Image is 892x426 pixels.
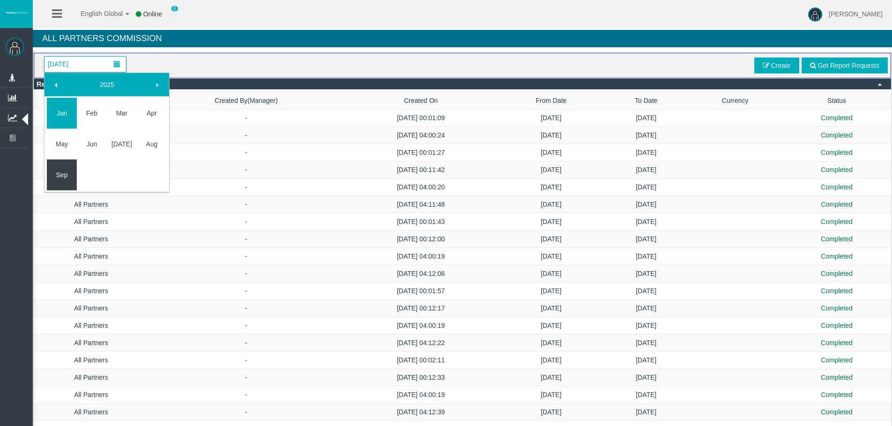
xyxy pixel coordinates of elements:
[34,300,148,317] td: All Partners
[34,317,148,334] td: All Partners
[498,144,604,161] td: [DATE]
[47,136,77,152] a: May
[34,196,148,213] td: All Partners
[344,317,498,334] td: [DATE] 04:00:19
[782,109,891,127] td: Completed
[604,144,688,161] td: [DATE]
[604,248,688,265] td: [DATE]
[498,213,604,231] td: [DATE]
[498,300,604,317] td: [DATE]
[498,265,604,282] td: [DATE]
[148,352,344,369] td: -
[604,213,688,231] td: [DATE]
[148,231,344,248] td: -
[344,144,498,161] td: [DATE] 00:01:27
[148,386,344,404] td: -
[498,282,604,300] td: [DATE]
[688,92,782,109] td: Currency
[34,231,148,248] td: All Partners
[148,300,344,317] td: -
[47,105,77,122] a: Jan
[604,300,688,317] td: [DATE]
[344,334,498,352] td: [DATE] 04:12:22
[344,161,498,179] td: [DATE] 00:11:42
[498,248,604,265] td: [DATE]
[782,334,891,352] td: Completed
[45,58,71,71] span: [DATE]
[782,300,891,317] td: Completed
[137,105,167,122] a: Apr
[77,105,107,122] a: Feb
[604,369,688,386] td: [DATE]
[604,386,688,404] td: [DATE]
[344,404,498,421] td: [DATE] 04:12:39
[33,30,892,47] h4: All Partners Commission
[47,98,77,129] td: Current focused date is Wednesday, January 01, 2025
[34,213,148,231] td: All Partners
[604,231,688,248] td: [DATE]
[498,92,604,109] td: From Date
[169,10,176,19] img: user_small.png
[782,92,891,109] td: Status
[604,92,688,109] td: To Date
[344,282,498,300] td: [DATE] 00:01:57
[498,369,604,386] td: [DATE]
[498,317,604,334] td: [DATE]
[344,127,498,144] td: [DATE] 04:00:24
[148,196,344,213] td: -
[604,404,688,421] td: [DATE]
[808,7,822,22] img: user-image
[782,317,891,334] td: Completed
[344,196,498,213] td: [DATE] 04:11:48
[498,179,604,196] td: [DATE]
[148,265,344,282] td: -
[782,179,891,196] td: Completed
[107,136,137,152] a: [DATE]
[34,127,148,144] td: All Partners
[604,265,688,282] td: [DATE]
[148,109,344,127] td: -
[137,136,167,152] a: Aug
[344,386,498,404] td: [DATE] 04:00:19
[171,6,178,12] span: 0
[498,231,604,248] td: [DATE]
[604,196,688,213] td: [DATE]
[148,213,344,231] td: -
[34,179,148,196] td: All Partners
[604,109,688,127] td: [DATE]
[148,92,344,109] td: Created By(Manager)
[67,76,147,93] a: 2025
[344,369,498,386] td: [DATE] 00:12:33
[5,11,28,14] img: logo.svg
[77,136,107,152] a: Jun
[604,161,688,179] td: [DATE]
[604,352,688,369] td: [DATE]
[782,127,891,144] td: Completed
[47,166,77,183] a: Sep
[148,317,344,334] td: -
[498,352,604,369] td: [DATE]
[782,248,891,265] td: Completed
[34,265,148,282] td: All Partners
[34,282,148,300] td: All Partners
[34,248,148,265] td: All Partners
[782,352,891,369] td: Completed
[604,127,688,144] td: [DATE]
[148,127,344,144] td: -
[782,196,891,213] td: Completed
[148,144,344,161] td: -
[782,386,891,404] td: Completed
[34,404,148,421] td: All Partners
[344,248,498,265] td: [DATE] 04:00:19
[498,334,604,352] td: [DATE]
[498,161,604,179] td: [DATE]
[148,334,344,352] td: -
[107,105,137,122] a: Mar
[143,10,162,18] span: Online
[344,213,498,231] td: [DATE] 00:01:43
[818,62,879,69] span: Get Report Requests
[68,10,123,17] span: English Global
[344,265,498,282] td: [DATE] 04:12:06
[344,300,498,317] td: [DATE] 00:12:17
[344,231,498,248] td: [DATE] 00:12:00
